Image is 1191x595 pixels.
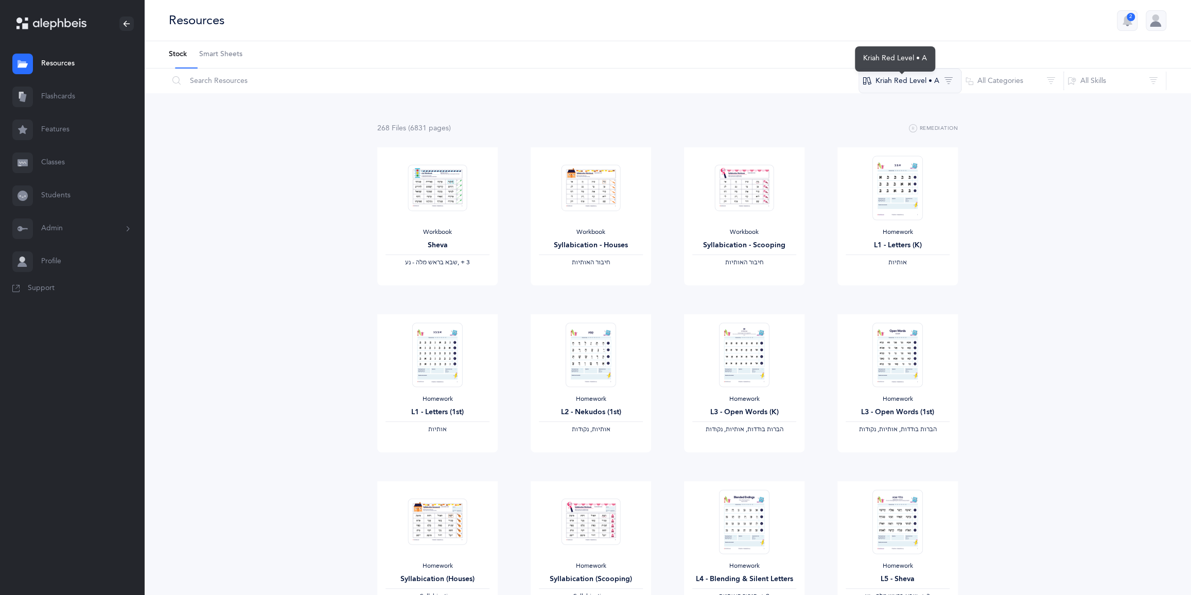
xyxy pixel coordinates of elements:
[961,69,1064,93] button: All Categories
[692,395,796,403] div: Homework
[572,426,610,433] span: ‫אותיות, נקודות‬
[1063,69,1166,93] button: All Skills
[386,407,489,418] div: L1 - Letters (1st)
[386,574,489,585] div: Syllabication (Houses)
[1117,10,1137,31] button: 2
[846,574,950,585] div: L5 - Sheva
[1127,13,1135,21] div: 2
[692,562,796,570] div: Homework
[386,395,489,403] div: Homework
[846,562,950,570] div: Homework
[846,395,950,403] div: Homework
[855,46,935,72] div: Kriah Red Level • A
[386,240,489,251] div: Sheva
[428,426,447,433] span: ‫אותיות‬
[386,259,489,267] div: ‪, + 3‬
[386,228,489,236] div: Workbook
[719,489,769,554] img: Homework_L4_BlendingAndSilentLetters_R_EN_thumbnail_1731217887.png
[909,123,958,135] button: Remediation
[859,69,961,93] button: Kriah Red Level • A
[725,259,763,266] span: ‫חיבור האותיות‬
[566,322,616,387] img: Homework_L2_Nekudos_R_EN_1_thumbnail_1731617499.png
[539,574,643,585] div: Syllabication (Scooping)
[692,240,796,251] div: Syllabication - Scooping
[539,395,643,403] div: Homework
[168,69,859,93] input: Search Resources
[412,322,463,387] img: Homework_L1_Letters_O_Red_EN_thumbnail_1731215195.png
[408,164,467,211] img: Sheva-Workbook-Red_EN_thumbnail_1754012358.png
[169,12,224,29] div: Resources
[199,49,242,60] span: Smart Sheets
[872,156,923,220] img: Homework_L1_Letters_R_EN_thumbnail_1731214661.png
[846,228,950,236] div: Homework
[846,240,950,251] div: L1 - Letters (K)
[692,228,796,236] div: Workbook
[715,164,774,211] img: Syllabication-Workbook-Level-1-EN_Red_Scooping_thumbnail_1741114434.png
[706,426,783,433] span: ‫הברות בודדות, אותיות, נקודות‬
[408,124,451,132] span: (6831 page )
[888,259,907,266] span: ‫אותיות‬
[405,259,458,266] span: ‫שבא בראש מלה - נע‬
[846,407,950,418] div: L3 - Open Words (1st)
[562,164,621,211] img: Syllabication-Workbook-Level-1-EN_Red_Houses_thumbnail_1741114032.png
[539,562,643,570] div: Homework
[539,240,643,251] div: Syllabication - Houses
[872,489,923,554] img: Homework_L5_Sheva_R_EN_thumbnail_1754305392.png
[562,498,621,545] img: Homework_Syllabication-EN_Red_Scooping_EN_thumbnail_1724301177.png
[719,322,769,387] img: Homework_L3_OpenWords_R_EN_thumbnail_1731229486.png
[872,322,923,387] img: Homework_L3_OpenWords_O_Red_EN_thumbnail_1731217670.png
[859,426,937,433] span: ‫הברות בודדות, אותיות, נקודות‬
[539,228,643,236] div: Workbook
[386,562,489,570] div: Homework
[692,407,796,418] div: L3 - Open Words (K)
[408,498,467,545] img: Homework_Syllabication-EN_Red_Houses_EN_thumbnail_1724301135.png
[28,283,55,294] span: Support
[539,407,643,418] div: L2 - Nekudos (1st)
[446,124,449,132] span: s
[403,124,406,132] span: s
[377,124,406,132] span: 268 File
[572,259,610,266] span: ‫חיבור האותיות‬
[692,574,796,585] div: L4 - Blending & Silent Letters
